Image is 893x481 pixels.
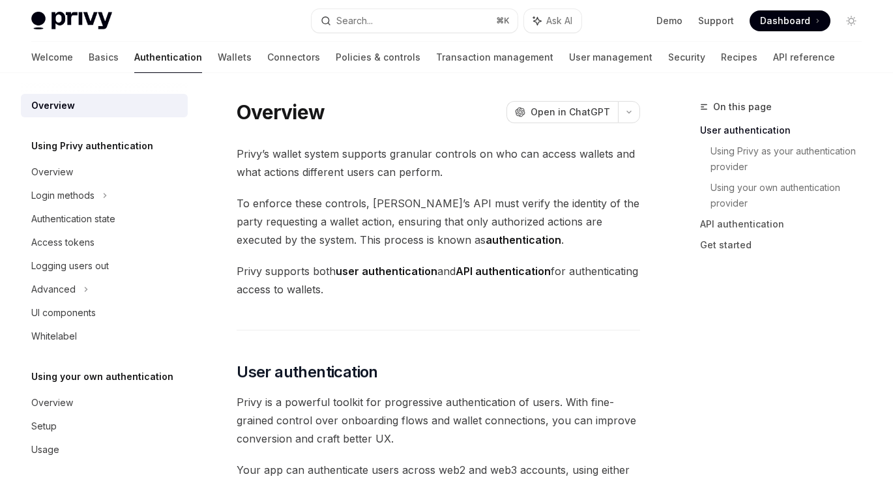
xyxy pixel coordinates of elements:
[31,282,76,297] div: Advanced
[496,16,510,26] span: ⌘ K
[486,233,561,246] strong: authentication
[31,328,77,344] div: Whitelabel
[31,442,59,458] div: Usage
[31,138,153,154] h5: Using Privy authentication
[21,94,188,117] a: Overview
[237,362,378,383] span: User authentication
[31,235,95,250] div: Access tokens
[713,99,772,115] span: On this page
[710,141,872,177] a: Using Privy as your authentication provider
[21,391,188,415] a: Overview
[506,101,618,123] button: Open in ChatGPT
[436,42,553,73] a: Transaction management
[21,415,188,438] a: Setup
[760,14,810,27] span: Dashboard
[336,42,420,73] a: Policies & controls
[569,42,652,73] a: User management
[546,14,572,27] span: Ask AI
[31,164,73,180] div: Overview
[237,194,640,249] span: To enforce these controls, [PERSON_NAME]’s API must verify the identity of the party requesting a...
[31,395,73,411] div: Overview
[31,42,73,73] a: Welcome
[668,42,705,73] a: Security
[21,254,188,278] a: Logging users out
[700,214,872,235] a: API authentication
[21,301,188,325] a: UI components
[698,14,734,27] a: Support
[531,106,610,119] span: Open in ChatGPT
[237,145,640,181] span: Privy’s wallet system supports granular controls on who can access wallets and what actions diffe...
[89,42,119,73] a: Basics
[21,325,188,348] a: Whitelabel
[237,262,640,299] span: Privy supports both and for authenticating access to wallets.
[31,418,57,434] div: Setup
[31,12,112,30] img: light logo
[21,160,188,184] a: Overview
[456,265,551,278] strong: API authentication
[21,207,188,231] a: Authentication state
[710,177,872,214] a: Using your own authentication provider
[31,211,115,227] div: Authentication state
[750,10,830,31] a: Dashboard
[700,235,872,255] a: Get started
[31,258,109,274] div: Logging users out
[237,393,640,448] span: Privy is a powerful toolkit for progressive authentication of users. With fine-grained control ov...
[773,42,835,73] a: API reference
[21,231,188,254] a: Access tokens
[524,9,581,33] button: Ask AI
[267,42,320,73] a: Connectors
[237,100,325,124] h1: Overview
[31,188,95,203] div: Login methods
[21,438,188,461] a: Usage
[31,305,96,321] div: UI components
[721,42,757,73] a: Recipes
[841,10,862,31] button: Toggle dark mode
[656,14,682,27] a: Demo
[218,42,252,73] a: Wallets
[31,98,75,113] div: Overview
[700,120,872,141] a: User authentication
[31,369,173,385] h5: Using your own authentication
[336,265,437,278] strong: user authentication
[336,13,373,29] div: Search...
[312,9,518,33] button: Search...⌘K
[134,42,202,73] a: Authentication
